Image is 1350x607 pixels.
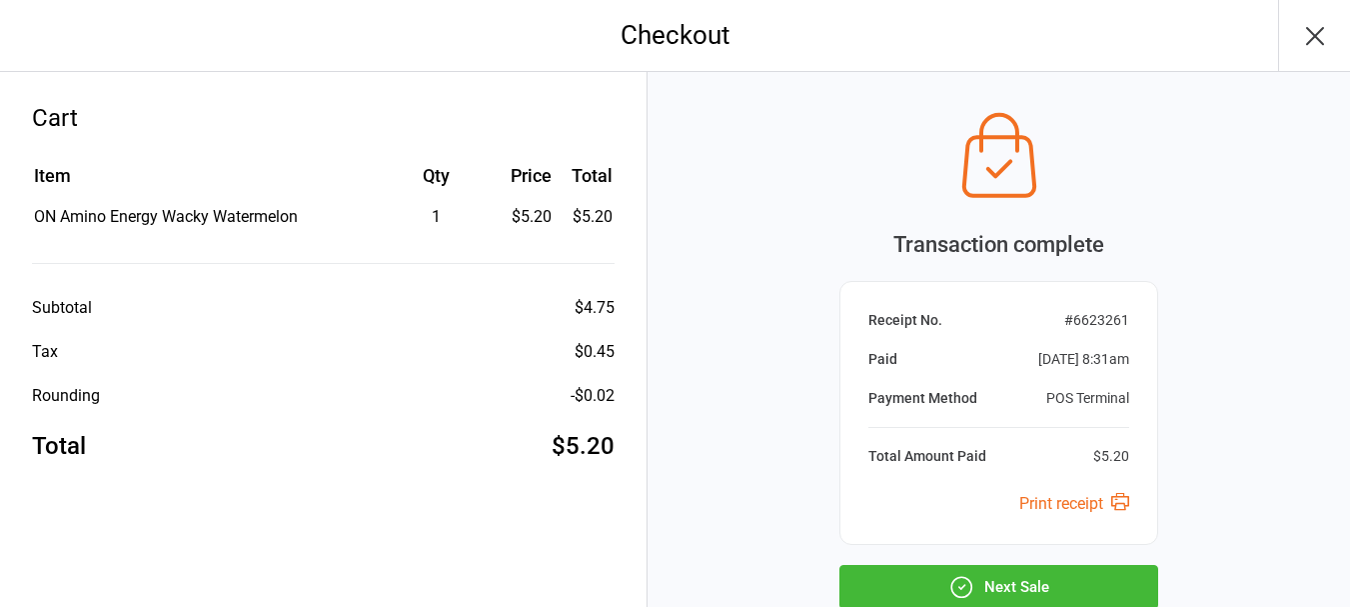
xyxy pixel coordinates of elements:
[1093,446,1129,467] div: $5.20
[1038,349,1129,370] div: [DATE] 8:31am
[868,388,977,409] div: Payment Method
[379,162,496,203] th: Qty
[552,428,615,464] div: $5.20
[575,340,615,364] div: $0.45
[868,446,986,467] div: Total Amount Paid
[571,384,615,408] div: -$0.02
[34,207,298,226] span: ON Amino Energy Wacky Watermelon
[497,205,552,229] div: $5.20
[32,428,86,464] div: Total
[868,310,942,331] div: Receipt No.
[560,162,613,203] th: Total
[497,162,552,189] div: Price
[32,100,615,136] div: Cart
[839,228,1158,261] div: Transaction complete
[1046,388,1129,409] div: POS Terminal
[868,349,897,370] div: Paid
[1019,494,1129,513] a: Print receipt
[560,205,613,229] td: $5.20
[1064,310,1129,331] div: # 6623261
[32,340,58,364] div: Tax
[32,296,92,320] div: Subtotal
[575,296,615,320] div: $4.75
[34,162,377,203] th: Item
[379,205,496,229] div: 1
[32,384,100,408] div: Rounding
